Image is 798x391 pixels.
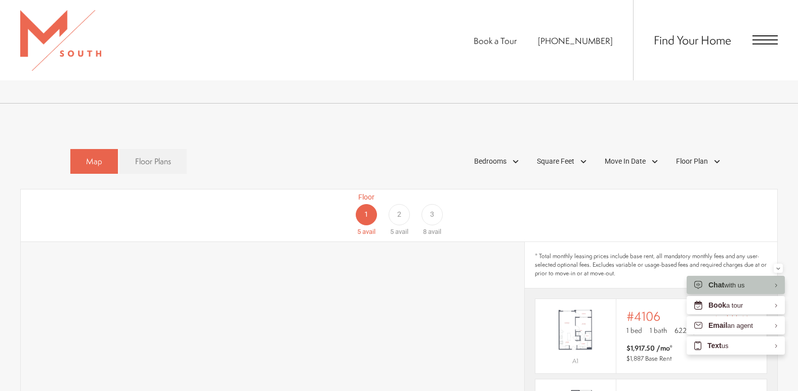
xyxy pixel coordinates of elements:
span: 622 sq. ft. [675,325,703,335]
span: * Total monthly leasing prices include base rent, all mandatory monthly fees and any user-selecte... [535,252,767,277]
span: 8 [423,228,427,235]
span: #4106 [626,309,660,323]
span: A1 [572,357,578,365]
span: 3 [430,209,434,220]
span: 1 bath [650,325,667,335]
span: 5 [390,228,394,235]
span: 1 bed [626,325,642,335]
span: $1,917.50 /mo* [626,343,673,353]
span: Move In Date [605,156,646,167]
a: Call Us at 813-570-8014 [538,35,613,46]
span: Bedrooms [474,156,507,167]
span: avail [428,228,441,235]
a: Floor 3 [415,192,448,237]
span: Floor Plan [676,156,708,167]
a: Book a Tour [474,35,517,46]
span: [PHONE_NUMBER] [538,35,613,46]
span: Map [86,156,102,167]
a: Floor 2 [383,192,415,237]
button: Open Menu [752,35,778,44]
span: $1,887 Base Rent [626,354,672,363]
img: MSouth [20,10,101,71]
span: 2 [397,209,401,220]
a: View #4106 [535,299,767,374]
span: avail [395,228,408,235]
span: Square Feet [537,156,574,167]
a: Find Your Home [654,32,731,48]
span: Floor Plans [135,156,171,167]
img: #4106 - 1 bedroom floor plan layout with 1 bathroom and 622 square feet [535,305,616,355]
